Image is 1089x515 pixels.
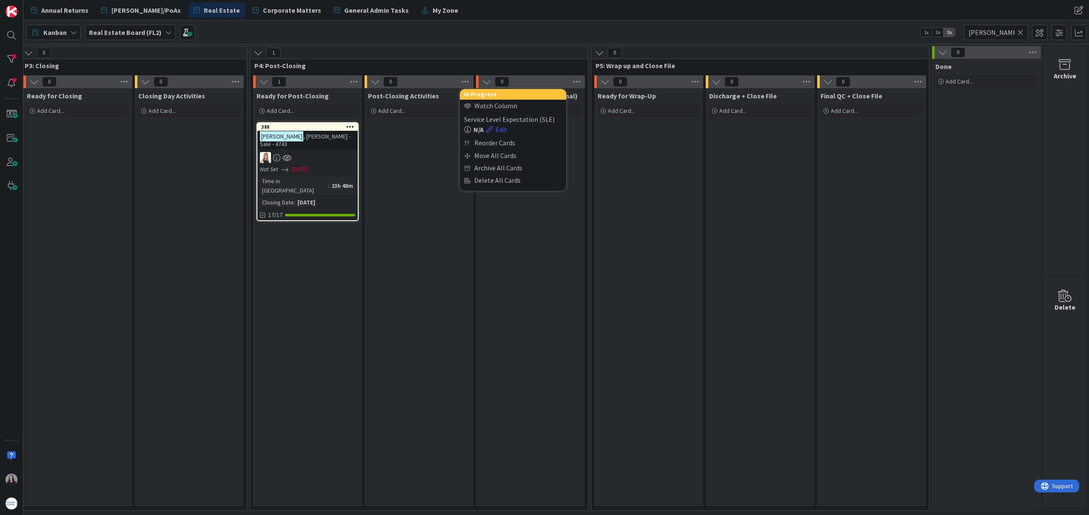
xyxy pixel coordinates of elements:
span: Final QC + Close File [821,92,882,100]
img: Visit kanbanzone.com [6,6,17,17]
span: 0 [613,77,627,87]
div: Delete [1055,302,1075,312]
div: DB [257,152,358,163]
span: : [294,198,295,207]
span: 1 [266,48,281,58]
span: Real Estate [204,5,240,15]
div: Move All Cards [460,150,566,162]
span: 0 [495,77,509,87]
input: Quick Filter... [964,25,1028,40]
mark: [PERSON_NAME] [260,131,303,141]
span: 1 [272,77,286,87]
a: Edit [486,124,507,135]
span: 0 [836,77,850,87]
span: 3x [944,28,955,37]
span: P5: Wrap up and Close File [596,61,918,70]
div: Reorder Cards [460,137,566,149]
a: [PERSON_NAME]/PoAs [96,3,186,18]
b: N/A [473,124,484,135]
i: Not Set [260,165,278,173]
a: Corporate Matters [248,3,326,18]
div: In Progress [460,89,566,100]
div: Delete All Cards [460,174,566,187]
span: General Admin Tasks [344,5,409,15]
div: Archive All Cards [460,162,566,174]
span: P4: Post-Closing [254,61,577,70]
span: 0 [607,48,622,58]
span: Annual Returns [41,5,88,15]
a: General Admin Tasks [329,3,414,18]
span: Ready for Post-Closing [257,92,329,100]
span: Corporate Matters [263,5,321,15]
div: 388 [261,124,358,130]
span: My Zone [433,5,458,15]
span: Kanban [43,27,67,37]
span: , [PERSON_NAME] - Sale - 4743 [260,132,351,148]
span: [PERSON_NAME]/PoAs [111,5,181,15]
div: Watch Column [460,100,566,112]
div: [DATE] [295,198,317,207]
a: Real Estate [188,3,245,18]
span: 0 [42,77,57,87]
span: Add Card... [719,107,747,115]
img: BC [6,474,17,486]
a: Annual Returns [26,3,94,18]
span: Ready for Wrap-Up [598,92,656,100]
img: DB [260,152,271,163]
span: 0 [383,77,398,87]
span: 0 [37,48,51,58]
span: Add Card... [946,78,973,85]
span: Add Card... [37,107,64,115]
span: P3: Closing [25,61,236,70]
span: : [328,181,329,190]
span: Ready for Closing [27,92,82,100]
span: Closing Day Activities [138,92,205,100]
span: Support [18,1,39,12]
div: 23h 48m [329,181,355,190]
span: 2x [932,28,944,37]
span: 0 [154,77,168,87]
span: Done [935,62,952,71]
span: Add Card... [267,107,294,115]
span: 1x [921,28,932,37]
div: 388 [257,123,358,131]
span: Add Card... [608,107,635,115]
span: Add Card... [148,107,176,115]
span: 17/17 [268,210,282,219]
div: Closing Date [260,198,294,207]
span: 0 [951,47,965,58]
img: avatar [6,498,17,509]
div: Archive [1054,71,1076,81]
div: Service Level Expectation (SLE) [464,114,562,124]
b: Real Estate Board (FL2) [89,28,162,37]
span: [DATE] [292,165,308,174]
span: Add Card... [378,107,405,115]
span: Post-Closing Activities [368,92,439,100]
div: Time in [GEOGRAPHIC_DATA] [260,176,328,195]
span: 0 [724,77,739,87]
span: Discharge + Close File [709,92,777,100]
a: My Zone [416,3,463,18]
div: 388[PERSON_NAME], [PERSON_NAME] - Sale - 4743 [257,123,358,150]
span: Add Card... [831,107,858,115]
